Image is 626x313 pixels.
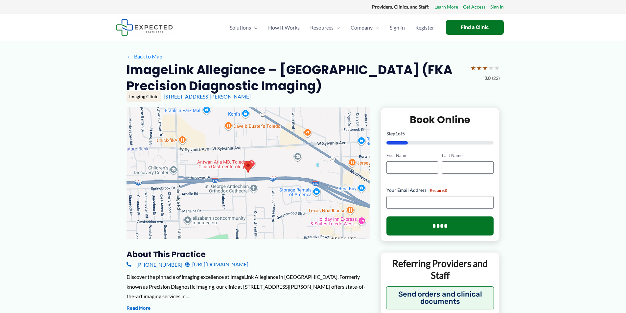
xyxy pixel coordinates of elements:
a: [STREET_ADDRESS][PERSON_NAME] [164,93,251,100]
a: Learn More [434,3,458,11]
span: 1 [395,131,398,136]
span: ← [127,53,133,59]
span: 3.0 [484,74,491,82]
a: Get Access [463,3,485,11]
span: Company [351,16,373,39]
a: CompanyMenu Toggle [345,16,384,39]
a: [URL][DOMAIN_NAME] [185,259,248,269]
span: ★ [488,62,494,74]
a: Sign In [490,3,504,11]
span: Sign In [390,16,405,39]
span: ★ [476,62,482,74]
label: First Name [386,152,438,159]
span: ★ [494,62,500,74]
p: Referring Providers and Staff [386,257,494,281]
span: 5 [402,131,405,136]
a: [PHONE_NUMBER] [127,259,182,269]
span: Resources [310,16,334,39]
span: ★ [482,62,488,74]
span: Register [415,16,434,39]
h2: ImageLink Allegiance – [GEOGRAPHIC_DATA] (FKA Precision Diagnostic Imaging) [127,62,465,94]
a: Sign In [384,16,410,39]
button: Send orders and clinical documents [386,286,494,309]
span: Menu Toggle [251,16,258,39]
nav: Primary Site Navigation [224,16,439,39]
span: Menu Toggle [334,16,340,39]
label: Your Email Address [386,187,494,193]
a: How It Works [263,16,305,39]
a: Register [410,16,439,39]
span: How It Works [268,16,300,39]
div: Discover the pinnacle of imaging excellence at ImageLink Allegiance in [GEOGRAPHIC_DATA]. Formerl... [127,272,370,301]
div: Imaging Clinic [127,91,161,102]
img: Expected Healthcare Logo - side, dark font, small [116,19,173,36]
strong: Providers, Clinics, and Staff: [372,4,429,10]
a: Find a Clinic [446,20,504,35]
span: Menu Toggle [373,16,379,39]
h2: Book Online [386,113,494,126]
span: (Required) [429,188,447,193]
label: Last Name [442,152,494,159]
a: ←Back to Map [127,52,162,61]
h3: About this practice [127,249,370,259]
button: Read More [127,304,151,312]
span: (22) [492,74,500,82]
p: Step of [386,131,494,136]
span: Solutions [230,16,251,39]
a: ResourcesMenu Toggle [305,16,345,39]
a: SolutionsMenu Toggle [224,16,263,39]
span: ★ [470,62,476,74]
